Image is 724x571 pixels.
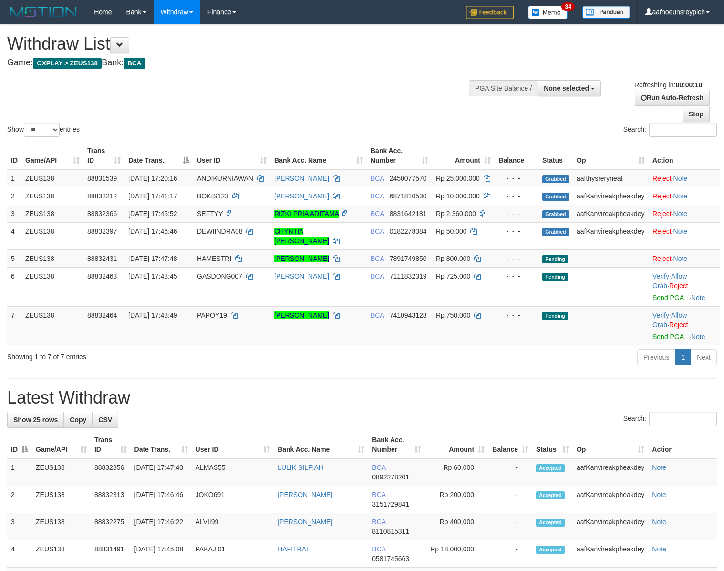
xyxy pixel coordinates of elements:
a: Note [673,210,688,218]
span: 88832431 [87,255,117,262]
td: JOKO691 [192,486,274,513]
th: User ID: activate to sort column ascending [193,142,270,169]
span: 88832366 [87,210,117,218]
span: BCA [372,518,385,526]
span: Grabbed [542,175,569,183]
span: 34 [561,2,574,11]
span: 88832397 [87,228,117,235]
span: CSV [98,416,112,424]
th: Trans ID: activate to sort column ascending [83,142,124,169]
td: [DATE] 17:45:08 [131,540,192,568]
span: Grabbed [542,193,569,201]
span: Copy 8831642181 to clipboard [390,210,427,218]
th: Balance: activate to sort column ascending [488,431,532,458]
strong: 00:00:10 [675,81,702,89]
td: aafKanvireakpheakdey [573,187,649,205]
img: Feedback.jpg [466,6,514,19]
td: aafthysreryneat [573,169,649,187]
div: - - - [498,174,535,183]
td: ZEUS138 [21,169,83,187]
td: · · [649,306,720,345]
a: Note [652,518,666,526]
td: 88832275 [91,513,131,540]
div: PGA Site Balance / [469,80,538,96]
span: [DATE] 17:20:16 [128,175,177,182]
span: Copy 0581745663 to clipboard [372,555,409,562]
a: 1 [675,349,691,365]
span: BCA [372,545,385,553]
span: Copy 7891749850 to clipboard [390,255,427,262]
td: 88832356 [91,458,131,486]
a: Show 25 rows [7,412,64,428]
th: Status: activate to sort column ascending [532,431,573,458]
img: MOTION_logo.png [7,5,80,19]
span: Copy 7111832319 to clipboard [390,272,427,280]
a: [PERSON_NAME] [278,491,332,498]
th: Amount: activate to sort column ascending [425,431,488,458]
th: Date Trans.: activate to sort column descending [124,142,193,169]
span: Copy 0182278384 to clipboard [390,228,427,235]
a: [PERSON_NAME] [274,192,329,200]
th: Balance [495,142,538,169]
div: - - - [498,209,535,218]
td: ZEUS138 [32,486,91,513]
th: ID: activate to sort column descending [7,431,32,458]
span: Accepted [536,491,565,499]
span: BCA [371,311,384,319]
span: [DATE] 17:46:46 [128,228,177,235]
td: Rp 200,000 [425,486,488,513]
a: Reject [652,192,672,200]
span: ANDIKURNIAWAN [197,175,253,182]
span: Rp 750.000 [436,311,470,319]
img: panduan.png [582,6,630,19]
span: Rp 50.000 [436,228,467,235]
td: 4 [7,222,21,249]
h1: Withdraw List [7,34,473,53]
td: - [488,513,532,540]
span: BCA [371,210,384,218]
div: - - - [498,227,535,236]
td: aafKanvireakpheakdey [573,513,648,540]
td: ALMAS55 [192,458,274,486]
span: 88832464 [87,311,117,319]
span: Accepted [536,519,565,527]
a: [PERSON_NAME] [274,311,329,319]
td: 3 [7,205,21,222]
a: Reject [652,175,672,182]
input: Search: [649,123,717,137]
a: Note [673,175,688,182]
div: Showing 1 to 7 of 7 entries [7,348,295,362]
th: Bank Acc. Name: activate to sort column ascending [270,142,367,169]
span: None selected [544,84,589,92]
span: GASDONG007 [197,272,242,280]
a: LULIK SILFIAH [278,464,323,471]
span: Copy 7410943128 to clipboard [390,311,427,319]
td: aafKanvireakpheakdey [573,222,649,249]
span: HAMESTRI [197,255,231,262]
td: aafKanvireakpheakdey [573,205,649,222]
div: - - - [498,191,535,201]
a: Stop [683,106,710,122]
td: ZEUS138 [21,205,83,222]
div: - - - [498,311,535,320]
td: aafKanvireakpheakdey [573,540,648,568]
button: None selected [538,80,601,96]
span: 88832212 [87,192,117,200]
td: aafKanvireakpheakdey [573,458,648,486]
h1: Latest Withdraw [7,388,717,407]
td: PAKAJI01 [192,540,274,568]
th: Status [538,142,573,169]
td: ALVII99 [192,513,274,540]
td: aafKanvireakpheakdey [573,486,648,513]
a: Send PGA [652,333,683,341]
span: Accepted [536,546,565,554]
a: [PERSON_NAME] [278,518,332,526]
a: Copy [63,412,93,428]
a: Reject [669,321,688,329]
span: [DATE] 17:48:49 [128,311,177,319]
span: Copy [70,416,86,424]
a: Reject [652,255,672,262]
span: [DATE] 17:47:48 [128,255,177,262]
a: Verify [652,272,669,280]
a: Send PGA [652,294,683,301]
